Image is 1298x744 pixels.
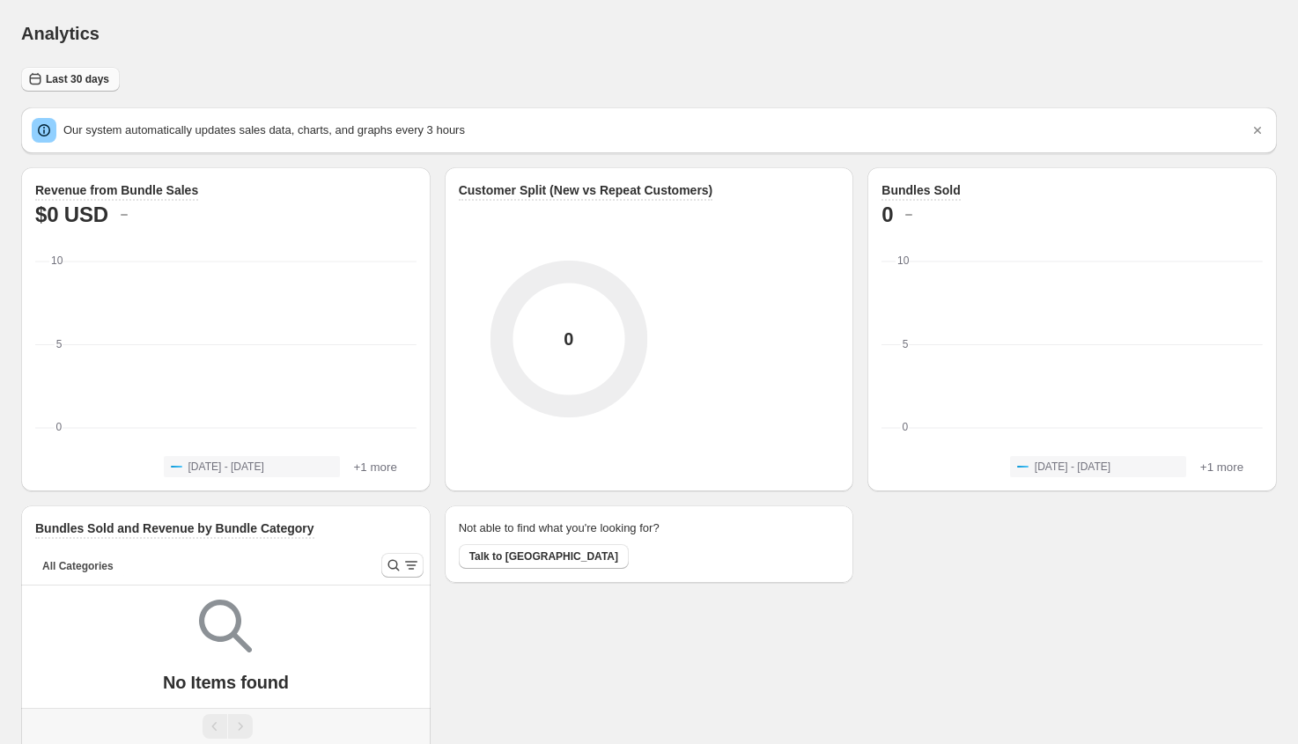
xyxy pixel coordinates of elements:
[1245,118,1270,143] button: Dismiss notification
[163,672,289,693] p: No Items found
[35,181,198,199] h3: Revenue from Bundle Sales
[56,338,63,350] text: 5
[129,707,321,725] p: Try changing the filters or search term
[35,519,314,537] h3: Bundles Sold and Revenue by Bundle Category
[1035,460,1110,474] span: [DATE] - [DATE]
[42,559,114,573] span: All Categories
[56,421,63,433] text: 0
[897,254,910,267] text: 10
[63,123,465,136] span: Our system automatically updates sales data, charts, and graphs every 3 hours
[21,23,100,44] h1: Analytics
[1195,456,1249,477] button: +1 more
[459,181,713,199] h3: Customer Split (New vs Repeat Customers)
[459,519,660,537] h2: Not able to find what you're looking for?
[46,72,109,86] span: Last 30 days
[199,600,252,652] img: Empty search results
[21,67,120,92] button: Last 30 days
[881,201,893,229] h2: 0
[164,456,340,477] button: [DATE] - [DATE]
[469,549,618,564] span: Talk to [GEOGRAPHIC_DATA]
[51,254,63,267] text: 10
[21,708,431,744] nav: Pagination
[188,460,264,474] span: [DATE] - [DATE]
[903,421,909,433] text: 0
[459,544,629,569] button: Talk to [GEOGRAPHIC_DATA]
[1010,456,1186,477] button: [DATE] - [DATE]
[903,338,909,350] text: 5
[349,456,402,477] button: +1 more
[381,553,424,578] button: Search and filter results
[881,181,960,199] h3: Bundles Sold
[35,201,108,229] h2: $0 USD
